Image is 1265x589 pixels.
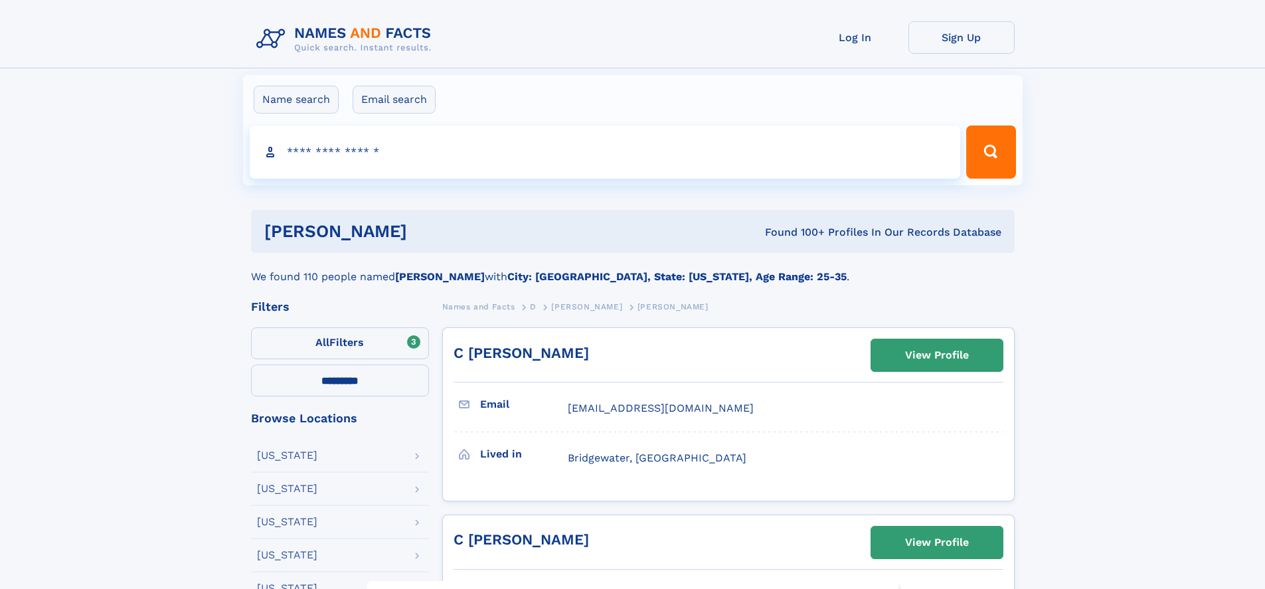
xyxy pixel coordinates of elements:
[480,393,568,416] h3: Email
[568,452,746,464] span: Bridgewater, [GEOGRAPHIC_DATA]
[442,298,515,315] a: Names and Facts
[353,86,436,114] label: Email search
[530,302,537,311] span: D
[905,340,969,371] div: View Profile
[586,225,1001,240] div: Found 100+ Profiles In Our Records Database
[871,339,1003,371] a: View Profile
[315,336,329,349] span: All
[264,223,586,240] h1: [PERSON_NAME]
[530,298,537,315] a: D
[250,126,961,179] input: search input
[568,402,754,414] span: [EMAIL_ADDRESS][DOMAIN_NAME]
[551,302,622,311] span: [PERSON_NAME]
[257,517,317,527] div: [US_STATE]
[507,270,847,283] b: City: [GEOGRAPHIC_DATA], State: [US_STATE], Age Range: 25-35
[454,345,589,361] a: C [PERSON_NAME]
[395,270,485,283] b: [PERSON_NAME]
[257,483,317,494] div: [US_STATE]
[966,126,1015,179] button: Search Button
[454,531,589,548] a: C [PERSON_NAME]
[254,86,339,114] label: Name search
[257,550,317,560] div: [US_STATE]
[251,327,429,359] label: Filters
[905,527,969,558] div: View Profile
[251,21,442,57] img: Logo Names and Facts
[551,298,622,315] a: [PERSON_NAME]
[637,302,709,311] span: [PERSON_NAME]
[480,443,568,465] h3: Lived in
[802,21,908,54] a: Log In
[871,527,1003,558] a: View Profile
[251,301,429,313] div: Filters
[908,21,1015,54] a: Sign Up
[251,412,429,424] div: Browse Locations
[257,450,317,461] div: [US_STATE]
[251,253,1015,285] div: We found 110 people named with .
